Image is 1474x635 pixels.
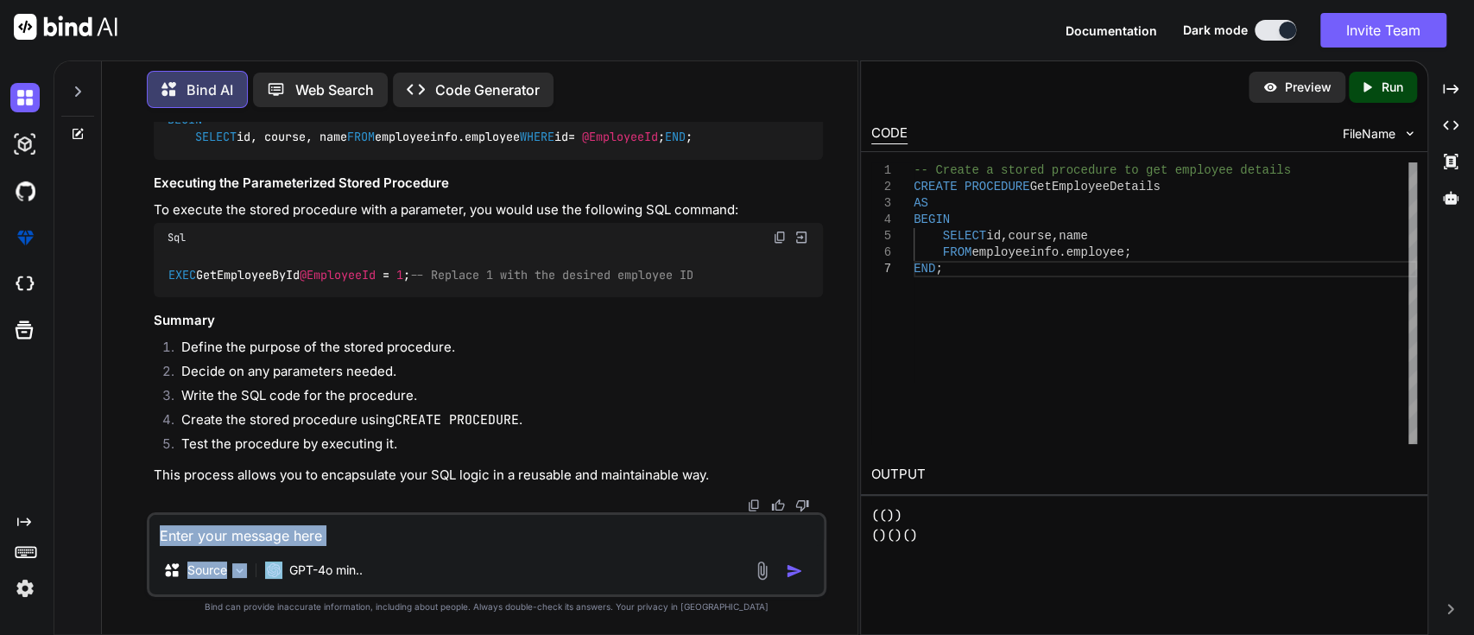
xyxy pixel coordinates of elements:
[187,79,233,100] p: Bind AI
[971,245,1059,259] span: employeeinfo
[871,162,891,179] div: 1
[942,245,971,259] span: FROM
[410,267,693,283] span: -- Replace 1 with the desired employee ID
[168,338,824,362] li: Define the purpose of the stored procedure.
[871,244,891,261] div: 6
[168,435,824,459] li: Test the procedure by executing it.
[10,176,40,206] img: githubDark
[395,411,519,429] code: CREATE PROCEDURE
[1276,163,1291,177] span: ls
[942,229,985,243] span: SELECT
[10,574,40,603] img: settings
[265,562,282,579] img: GPT-4o mini
[1059,229,1088,243] span: name
[1029,180,1160,194] span: GetEmployeeDetails
[1382,79,1403,96] p: Run
[861,454,1427,495] h2: OUTPUT
[773,231,787,244] img: copy
[347,130,375,145] span: FROM
[986,229,1001,243] span: id
[295,79,374,100] p: Web Search
[1285,79,1332,96] p: Preview
[747,498,761,512] img: copy
[168,362,824,386] li: Decide on any parameters needed.
[435,79,540,100] p: Code Generator
[168,267,196,283] span: EXEC
[665,130,686,145] span: END
[914,163,1276,177] span: -- Create a stored procedure to get employee detai
[10,270,40,299] img: cloudideIcon
[935,262,942,276] span: ;
[914,196,928,210] span: AS
[568,130,575,145] span: =
[871,179,891,195] div: 2
[195,130,237,145] span: SELECT
[520,130,554,145] span: WHERE
[771,498,785,512] img: like
[914,213,950,226] span: BEGIN
[871,261,891,277] div: 7
[1001,229,1008,243] span: ,
[871,212,891,228] div: 4
[154,311,824,331] h3: Summary
[383,267,389,283] span: =
[10,223,40,252] img: premium
[1066,23,1157,38] span: Documentation
[871,506,1417,545] pre: (()) ()()()
[795,498,809,512] img: dislike
[1320,13,1446,48] button: Invite Team
[168,410,824,435] li: Create the stored procedure using .
[1066,22,1157,40] button: Documentation
[794,230,809,245] img: Open in Browser
[14,14,117,40] img: Bind AI
[1343,125,1395,143] span: FileName
[914,262,935,276] span: END
[147,600,827,613] p: Bind can provide inaccurate information, including about people. Always double-check its answers....
[10,83,40,112] img: darkChat
[1402,126,1417,141] img: chevron down
[232,563,247,578] img: Pick Models
[154,466,824,486] p: This process allows you to encapsulate your SQL logic in a reusable and maintainable way.
[10,130,40,159] img: darkAi-studio
[1183,22,1248,39] span: Dark mode
[752,561,772,581] img: attachment
[289,562,363,579] p: GPT-4o min..
[187,562,227,579] p: Source
[1066,245,1123,259] span: employee
[168,266,695,284] code: GetEmployeeById ;
[168,231,186,244] span: Sql
[786,562,803,580] img: icon
[300,267,376,283] span: @EmployeeId
[396,267,403,283] span: 1
[965,180,1030,194] span: PROCEDURE
[582,130,658,145] span: @EmployeeId
[154,174,824,194] h3: Executing the Parameterized Stored Procedure
[1008,229,1051,243] span: course
[1262,79,1278,95] img: preview
[154,200,824,220] p: To execute the stored procedure with a parameter, you would use the following SQL command:
[871,228,891,244] div: 5
[168,386,824,410] li: Write the SQL code for the procedure.
[914,180,957,194] span: CREATE
[1123,245,1130,259] span: ;
[871,124,908,144] div: CODE
[1051,229,1058,243] span: ,
[871,195,891,212] div: 3
[1059,245,1066,259] span: .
